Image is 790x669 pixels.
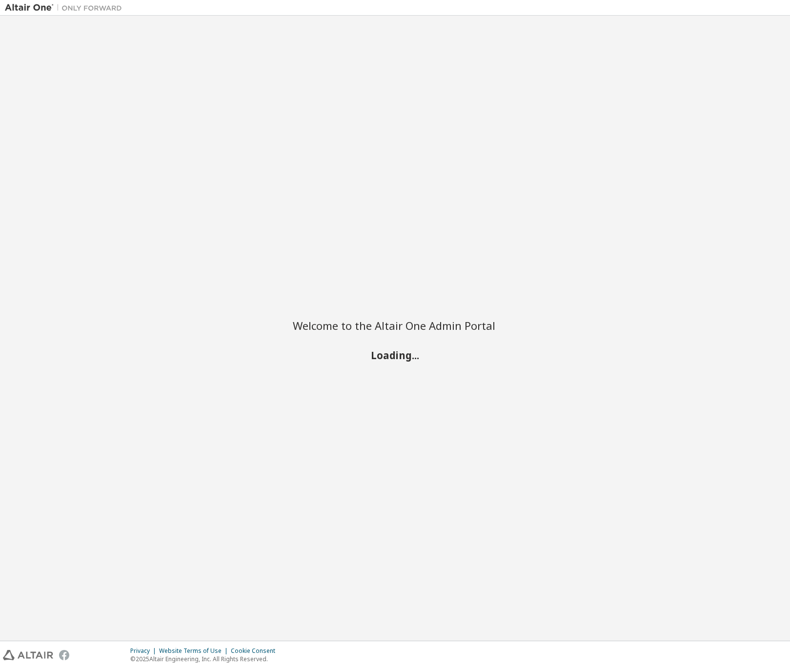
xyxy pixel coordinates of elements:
[293,348,498,361] h2: Loading...
[130,647,159,655] div: Privacy
[5,3,127,13] img: Altair One
[3,650,53,660] img: altair_logo.svg
[59,650,69,660] img: facebook.svg
[231,647,281,655] div: Cookie Consent
[130,655,281,663] p: © 2025 Altair Engineering, Inc. All Rights Reserved.
[159,647,231,655] div: Website Terms of Use
[293,319,498,332] h2: Welcome to the Altair One Admin Portal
